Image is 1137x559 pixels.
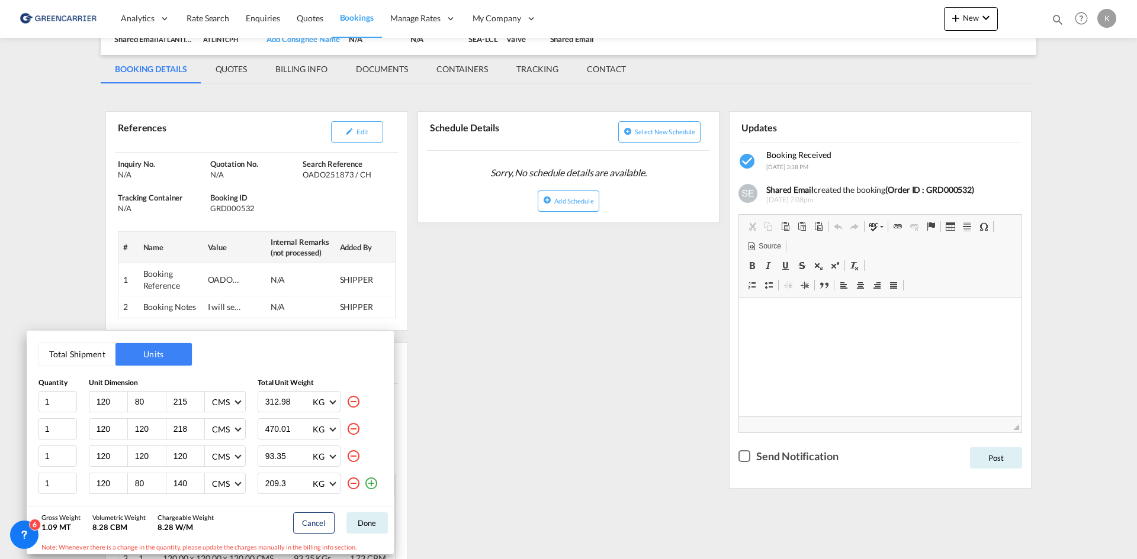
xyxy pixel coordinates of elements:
[264,419,311,439] input: Enter weight
[264,446,311,466] input: Enter weight
[313,451,325,461] div: KG
[293,512,335,534] button: Cancel
[346,476,361,490] md-icon: icon-minus-circle-outline
[95,451,127,461] input: L
[313,397,325,407] div: KG
[212,451,230,461] div: CMS
[134,424,166,434] input: W
[92,513,146,522] div: Volumetric Weight
[95,424,127,434] input: L
[212,424,230,434] div: CMS
[41,522,81,532] div: 1.09 MT
[27,539,394,554] div: Note: Whenever there is a change in the quantity, please update the charges manually in the billi...
[172,478,204,489] input: H
[158,522,214,532] div: 8.28 W/M
[134,451,166,461] input: W
[39,343,115,366] button: Total Shipment
[313,479,325,489] div: KG
[95,478,127,489] input: L
[212,479,230,489] div: CMS
[38,418,77,440] input: Qty
[258,378,382,388] div: Total Unit Weight
[346,449,361,463] md-icon: icon-minus-circle-outline
[38,445,77,467] input: Qty
[346,512,388,534] button: Done
[134,396,166,407] input: W
[172,424,204,434] input: H
[38,391,77,412] input: Qty
[38,378,77,388] div: Quantity
[172,396,204,407] input: H
[346,422,361,436] md-icon: icon-minus-circle-outline
[38,473,77,494] input: Qty
[115,343,192,366] button: Units
[264,473,311,493] input: Enter weight
[89,378,246,388] div: Unit Dimension
[95,396,127,407] input: L
[313,424,325,434] div: KG
[92,522,146,532] div: 8.28 CBM
[212,397,230,407] div: CMS
[172,451,204,461] input: H
[158,513,214,522] div: Chargeable Weight
[12,12,271,24] body: Editor, editor16
[41,513,81,522] div: Gross Weight
[346,395,361,409] md-icon: icon-minus-circle-outline
[364,476,378,490] md-icon: icon-plus-circle-outline
[264,392,311,412] input: Enter weight
[134,478,166,489] input: W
